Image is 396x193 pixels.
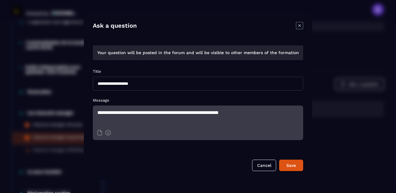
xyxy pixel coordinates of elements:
h4: Ask a question [93,22,137,30]
p: Message [93,98,303,103]
button: Cancel [252,160,276,171]
button: Save [279,160,303,171]
div: Save [283,162,299,168]
p: Your question will be posted in the forum and will be visible to other members of the formation [93,50,303,56]
p: Title [93,69,303,74]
